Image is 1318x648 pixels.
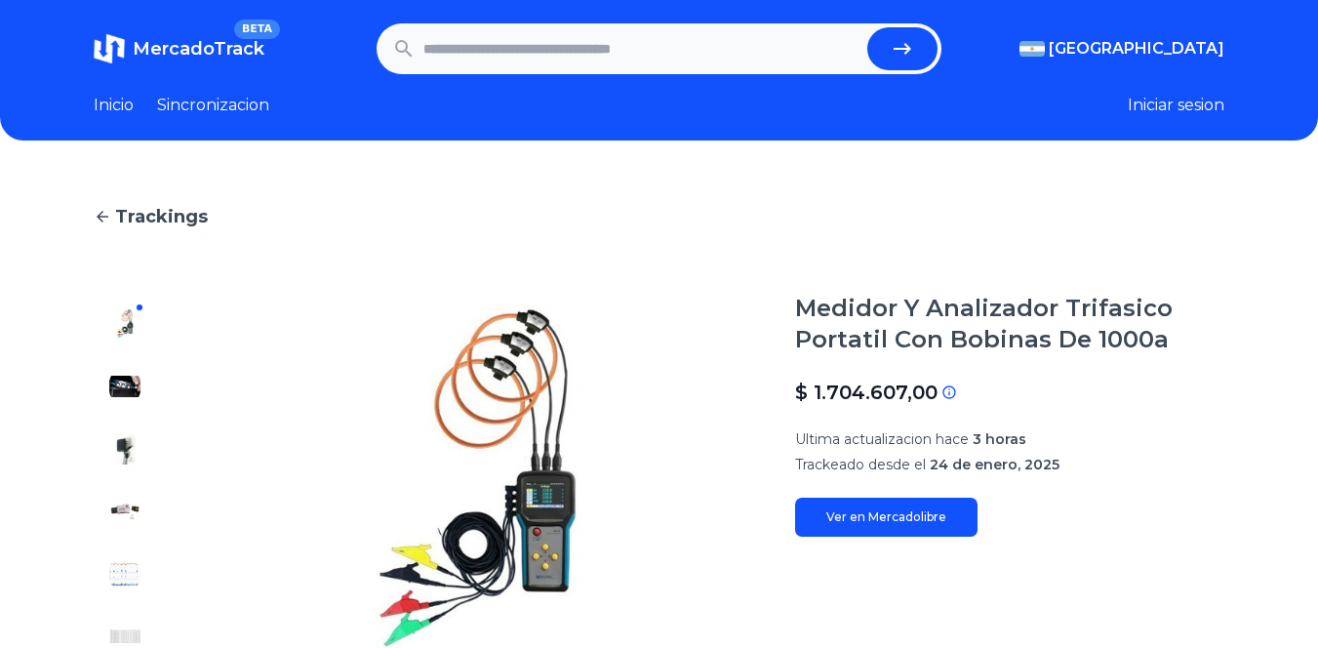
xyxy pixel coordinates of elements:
[157,94,269,117] a: Sincronizacion
[109,308,140,340] img: Medidor Y Analizador Trifasico Portatil Con Bobinas De 1000a
[109,371,140,402] img: Medidor Y Analizador Trifasico Portatil Con Bobinas De 1000a
[1019,41,1045,57] img: Argentina
[109,496,140,527] img: Medidor Y Analizador Trifasico Portatil Con Bobinas De 1000a
[973,430,1026,448] span: 3 horas
[795,379,938,406] p: $ 1.704.607,00
[1049,37,1224,61] span: [GEOGRAPHIC_DATA]
[930,456,1059,473] span: 24 de enero, 2025
[1128,94,1224,117] button: Iniciar sesion
[94,33,125,64] img: MercadoTrack
[115,203,208,230] span: Trackings
[109,558,140,589] img: Medidor Y Analizador Trifasico Portatil Con Bobinas De 1000a
[109,433,140,465] img: Medidor Y Analizador Trifasico Portatil Con Bobinas De 1000a
[94,94,134,117] a: Inicio
[795,498,978,537] a: Ver en Mercadolibre
[94,33,264,64] a: MercadoTrackBETA
[234,20,280,39] span: BETA
[795,430,969,448] span: Ultima actualizacion hace
[795,293,1224,355] h1: Medidor Y Analizador Trifasico Portatil Con Bobinas De 1000a
[1019,37,1224,61] button: [GEOGRAPHIC_DATA]
[94,203,1224,230] a: Trackings
[133,38,264,60] span: MercadoTrack
[795,456,926,473] span: Trackeado desde el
